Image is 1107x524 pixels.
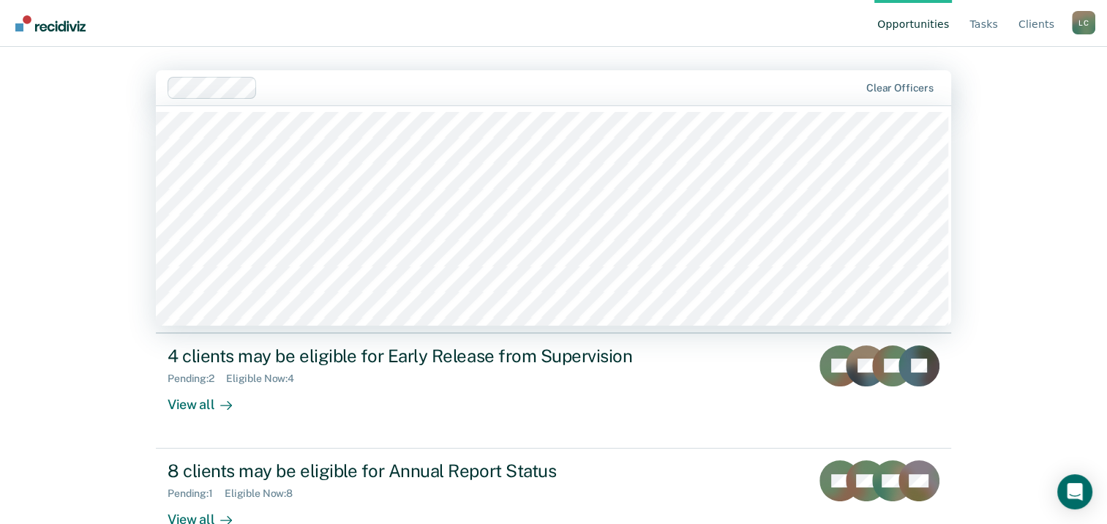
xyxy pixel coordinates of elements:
[1057,474,1092,509] div: Open Intercom Messenger
[1072,11,1095,34] div: L C
[226,373,306,385] div: Eligible Now : 4
[168,345,681,367] div: 4 clients may be eligible for Early Release from Supervision
[168,460,681,482] div: 8 clients may be eligible for Annual Report Status
[1072,11,1095,34] button: Profile dropdown button
[156,333,951,449] a: 4 clients may be eligible for Early Release from SupervisionPending:2Eligible Now:4View all
[225,487,304,500] div: Eligible Now : 8
[15,15,86,31] img: Recidiviz
[168,487,225,500] div: Pending : 1
[168,384,249,413] div: View all
[168,373,226,385] div: Pending : 2
[866,82,934,94] div: Clear officers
